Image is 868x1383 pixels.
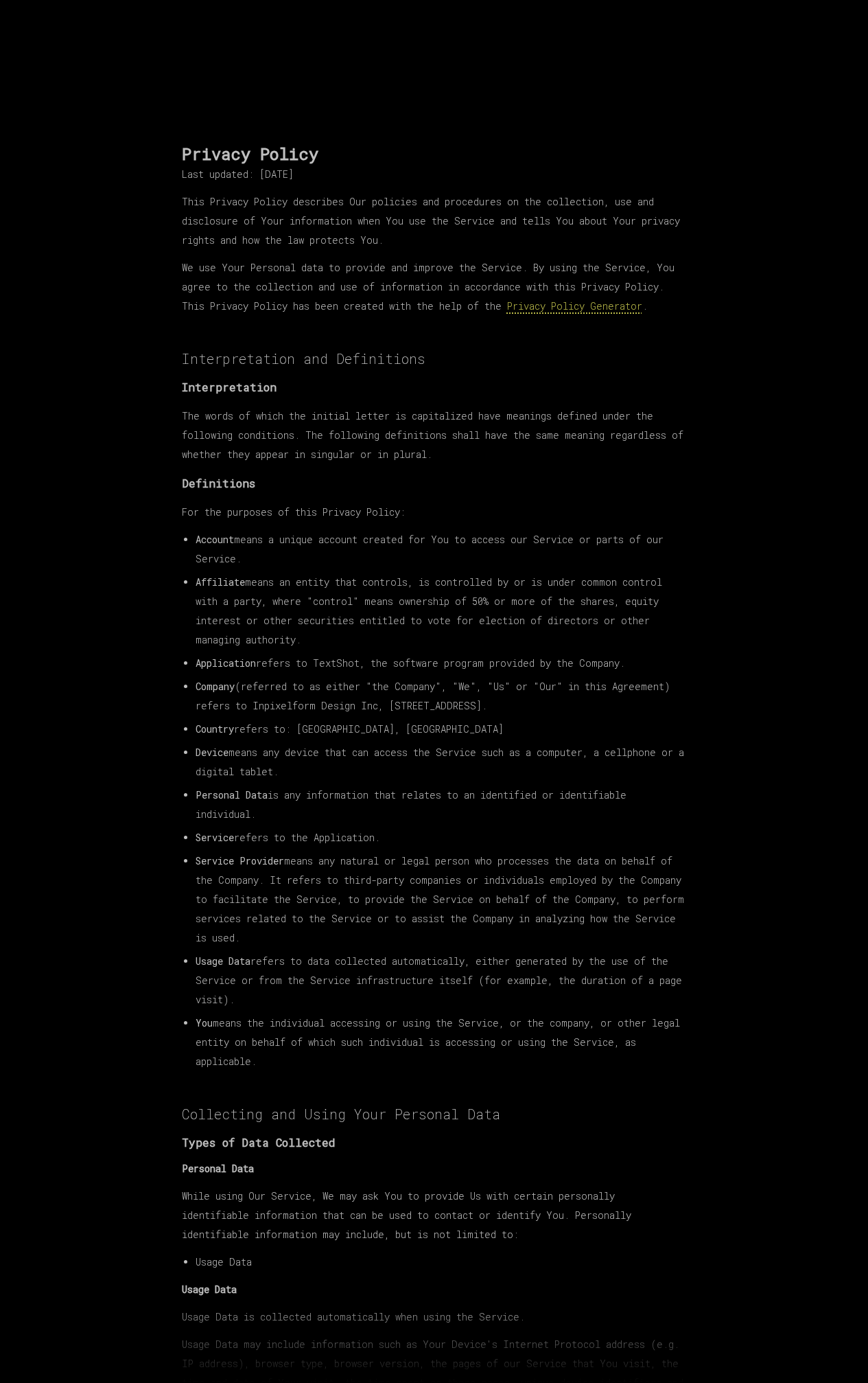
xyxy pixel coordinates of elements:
[196,746,228,759] strong: Device
[182,503,687,522] p: For the purposes of this Privacy Policy:
[196,786,687,824] p: is any information that relates to an identified or identifiable individual.
[182,258,687,316] p: We use Your Personal data to provide and improve the Service. By using the Service, You agree to ...
[196,854,284,867] strong: Service Provider
[196,1253,687,1272] li: Usage Data
[196,530,687,569] p: means a unique account created for You to access our Service or parts of our Service.
[196,654,687,673] p: refers to TextShot, the software program provided by the Company.
[196,720,687,739] p: refers to: [GEOGRAPHIC_DATA], [GEOGRAPHIC_DATA]
[182,1104,687,1123] h2: Collecting and Using Your Personal Data
[196,677,687,716] p: (referred to as either "the Company", "We", "Us" or "Our" in this Agreement) refers to Inpixelfor...
[182,349,687,368] h2: Interpretation and Definitions
[196,575,245,588] strong: Affiliate
[196,952,687,1009] p: refers to data collected automatically, either generated by the use of the Service or from the Se...
[182,1134,687,1151] h3: Types of Data Collected
[196,851,687,948] p: means any natural or legal person who processes the data on behalf of the Company. It refers to t...
[196,743,687,781] p: means any device that can access the Service such as a computer, a cellphone or a digital tablet.
[196,533,234,546] strong: Account
[196,788,268,801] strong: Personal Data
[182,1307,687,1327] p: Usage Data is collected automatically when using the Service.
[182,192,687,250] p: This Privacy Policy describes Our policies and procedures on the collection, use and disclosure o...
[196,722,234,735] strong: Country
[196,656,256,670] strong: Application
[196,955,250,968] strong: Usage Data
[182,379,687,396] h3: Interpretation
[196,1016,213,1029] strong: You
[182,1187,687,1244] p: While using Our Service, We may ask You to provide Us with certain personally identifiable inform...
[182,143,687,165] h1: Privacy Policy
[182,165,687,184] p: Last updated: [DATE]
[196,828,687,847] p: refers to the Application.
[182,1162,687,1176] h4: Personal Data
[196,831,234,844] strong: Service
[182,1283,687,1296] h4: Usage Data
[196,1014,687,1071] p: means the individual accessing or using the Service, or the company, or other legal entity on beh...
[182,475,687,492] h3: Definitions
[196,680,235,693] strong: Company
[196,573,687,650] p: means an entity that controls, is controlled by or is under common control with a party, where "c...
[182,407,687,464] p: The words of which the initial letter is capitalized have meanings defined under the following co...
[507,299,642,312] a: Privacy Policy Generator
